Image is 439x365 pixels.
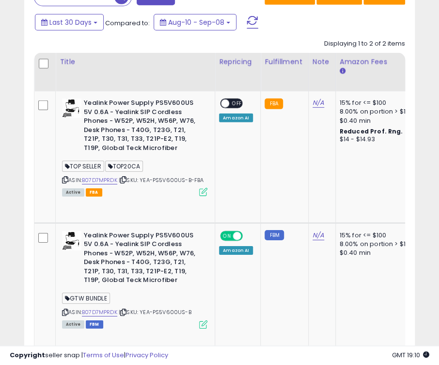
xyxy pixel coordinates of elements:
div: 15% for <= $100 [340,231,420,240]
span: ON [221,232,233,240]
div: $0.40 min [340,249,420,257]
small: Amazon Fees. [340,67,345,76]
strong: Copyright [10,350,45,360]
small: FBA [265,99,282,109]
div: $14 - $14.93 [340,135,420,144]
small: FBM [265,230,283,240]
div: Amazon AI [219,114,253,122]
img: 31tQi+cZtJL._SL40_.jpg [62,231,81,250]
span: All listings currently available for purchase on Amazon [62,188,84,197]
span: 2025-10-9 19:10 GMT [392,350,429,360]
span: OFF [241,232,257,240]
span: TOP SELLER [62,161,104,172]
img: 31tQi+cZtJL._SL40_.jpg [62,99,81,118]
span: Aug-10 - Sep-08 [168,17,224,27]
div: 15% for <= $100 [340,99,420,107]
div: Fulfillment [265,57,304,67]
div: Note [313,57,331,67]
span: Compared to: [105,18,150,28]
div: $0.40 min [340,116,420,125]
span: GTW BUNDLE [62,293,110,304]
div: 8.00% on portion > $100 [340,240,420,249]
div: 8.00% on portion > $100 [340,107,420,116]
a: B07D7MPRDK [82,308,117,316]
span: Last 30 Days [49,17,92,27]
span: OFF [229,100,245,108]
div: seller snap | | [10,351,168,360]
b: Yealink Power Supply PS5V600US 5V 0.6A - Yealink SIP Cordless Phones - W52P, W52H, W56P, W76, Des... [84,99,202,155]
b: Reduced Prof. Rng. [340,127,403,135]
div: Displaying 1 to 2 of 2 items [324,39,405,49]
button: Aug-10 - Sep-08 [154,14,236,31]
span: | SKU: YEA-PS5V600US-B-FBA [119,176,204,184]
b: Yealink Power Supply PS5V600US 5V 0.6A - Yealink SIP Cordless Phones - W52P, W52H, W56P, W76, Des... [84,231,202,287]
a: N/A [313,231,324,240]
span: FBA [86,188,102,197]
span: | SKU: YEA-PS5V600US-B [119,308,191,316]
div: Amazon AI [219,246,253,255]
button: Last 30 Days [35,14,104,31]
div: Title [60,57,211,67]
div: Repricing [219,57,256,67]
span: All listings currently available for purchase on Amazon [62,320,84,329]
a: B07D7MPRDK [82,176,117,184]
span: FBM [86,320,103,329]
span: TOP20CA [105,161,143,172]
a: Terms of Use [83,350,124,360]
a: N/A [313,98,324,108]
div: ASIN: [62,231,207,328]
div: ASIN: [62,99,207,195]
div: Amazon Fees [340,57,423,67]
a: Privacy Policy [125,350,168,360]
